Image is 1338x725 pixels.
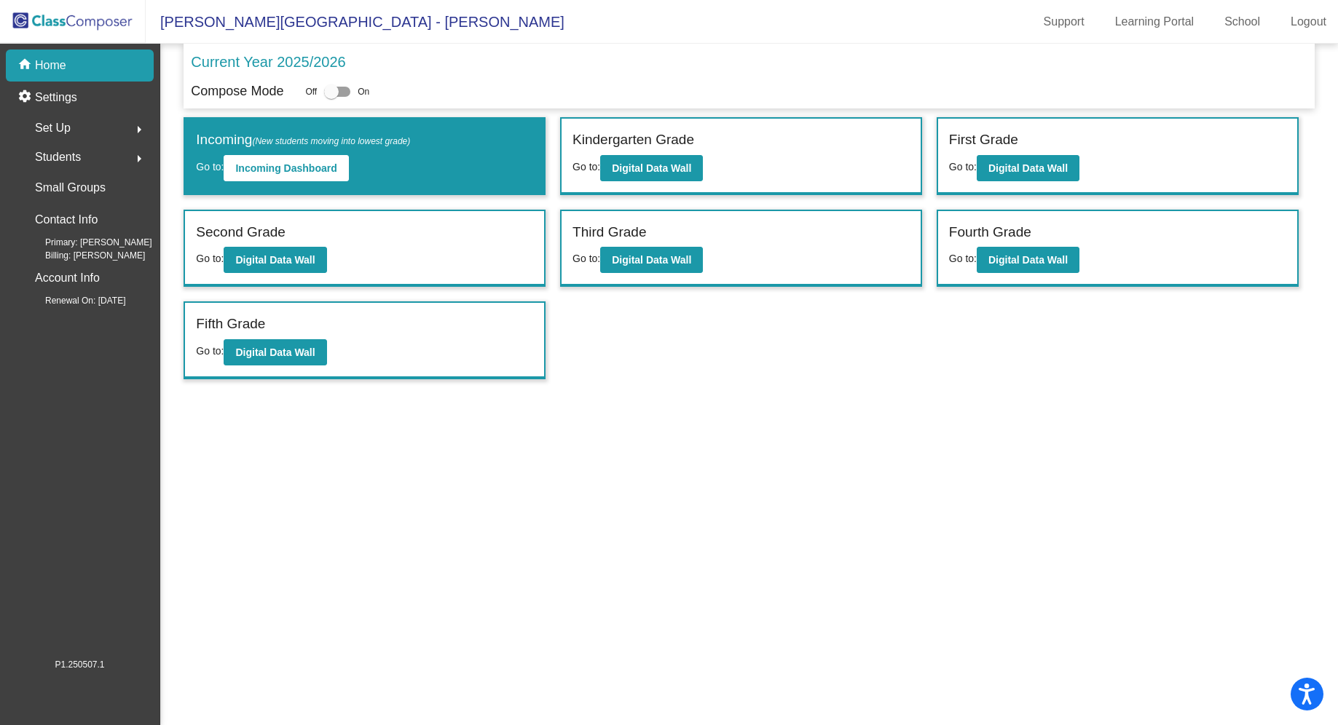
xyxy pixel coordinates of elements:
[600,247,703,273] button: Digital Data Wall
[612,254,691,266] b: Digital Data Wall
[358,85,369,98] span: On
[196,345,224,357] span: Go to:
[35,268,100,288] p: Account Info
[35,118,71,138] span: Set Up
[196,222,286,243] label: Second Grade
[977,155,1079,181] button: Digital Data Wall
[35,57,66,74] p: Home
[1032,10,1096,33] a: Support
[191,51,345,73] p: Current Year 2025/2026
[572,222,646,243] label: Third Grade
[224,339,326,365] button: Digital Data Wall
[1103,10,1206,33] a: Learning Portal
[224,155,348,181] button: Incoming Dashboard
[949,161,977,173] span: Go to:
[949,222,1031,243] label: Fourth Grade
[572,253,600,264] span: Go to:
[235,254,315,266] b: Digital Data Wall
[191,82,283,101] p: Compose Mode
[35,178,106,198] p: Small Groups
[196,253,224,264] span: Go to:
[196,314,265,335] label: Fifth Grade
[949,253,977,264] span: Go to:
[1213,10,1272,33] a: School
[305,85,317,98] span: Off
[572,161,600,173] span: Go to:
[196,161,224,173] span: Go to:
[235,162,337,174] b: Incoming Dashboard
[17,57,35,74] mat-icon: home
[146,10,564,33] span: [PERSON_NAME][GEOGRAPHIC_DATA] - [PERSON_NAME]
[988,254,1068,266] b: Digital Data Wall
[35,147,81,167] span: Students
[1279,10,1338,33] a: Logout
[130,150,148,167] mat-icon: arrow_right
[988,162,1068,174] b: Digital Data Wall
[977,247,1079,273] button: Digital Data Wall
[196,130,410,151] label: Incoming
[22,294,125,307] span: Renewal On: [DATE]
[130,121,148,138] mat-icon: arrow_right
[235,346,315,358] b: Digital Data Wall
[22,236,152,249] span: Primary: [PERSON_NAME]
[949,130,1018,151] label: First Grade
[572,130,694,151] label: Kindergarten Grade
[612,162,691,174] b: Digital Data Wall
[224,247,326,273] button: Digital Data Wall
[22,249,145,262] span: Billing: [PERSON_NAME]
[35,89,77,106] p: Settings
[252,136,410,146] span: (New students moving into lowest grade)
[600,155,703,181] button: Digital Data Wall
[35,210,98,230] p: Contact Info
[17,89,35,106] mat-icon: settings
